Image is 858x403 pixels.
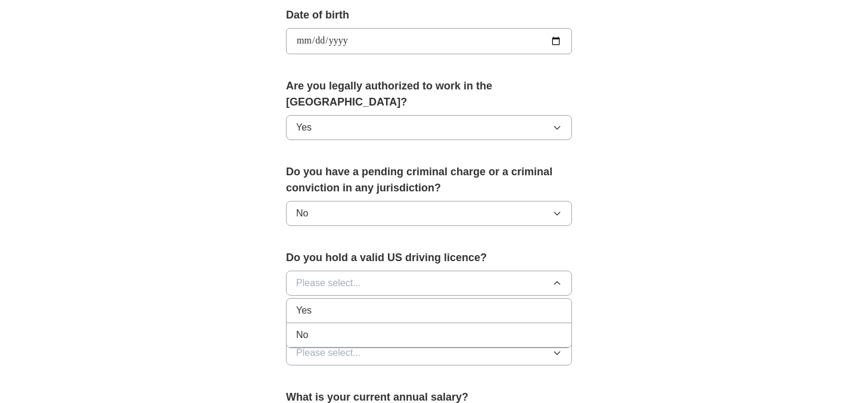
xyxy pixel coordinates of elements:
span: Yes [296,303,312,318]
span: No [296,206,308,221]
label: Do you hold a valid US driving licence? [286,250,572,266]
button: Please select... [286,340,572,365]
span: Yes [296,120,312,135]
label: Do you have a pending criminal charge or a criminal conviction in any jurisdiction? [286,164,572,196]
span: Please select... [296,346,361,360]
button: Please select... [286,271,572,296]
label: Are you legally authorized to work in the [GEOGRAPHIC_DATA]? [286,78,572,110]
label: Date of birth [286,7,572,23]
span: No [296,328,308,342]
button: Yes [286,115,572,140]
span: Please select... [296,276,361,290]
button: No [286,201,572,226]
